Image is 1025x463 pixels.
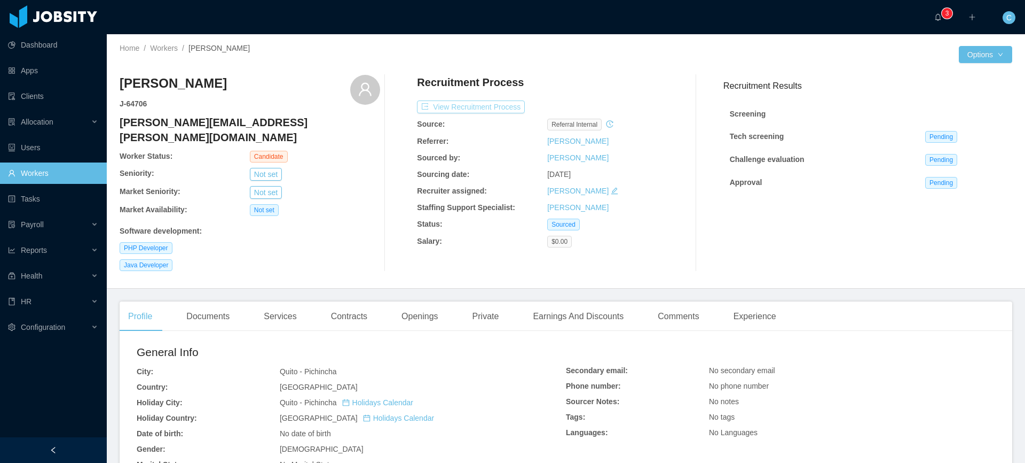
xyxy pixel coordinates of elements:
[120,259,172,271] span: Java Developer
[188,44,250,52] span: [PERSON_NAME]
[942,8,952,19] sup: 3
[925,154,957,166] span: Pending
[120,152,172,160] b: Worker Status:
[547,236,572,248] span: $0.00
[21,220,44,229] span: Payroll
[611,187,618,195] i: icon: edit
[120,302,161,331] div: Profile
[8,298,15,305] i: icon: book
[8,323,15,331] i: icon: setting
[959,46,1012,63] button: Optionsicon: down
[250,168,282,181] button: Not set
[120,205,187,214] b: Market Availability:
[547,137,609,145] a: [PERSON_NAME]
[8,34,98,56] a: icon: pie-chartDashboard
[8,118,15,126] i: icon: solution
[547,219,580,230] span: Sourced
[8,188,98,210] a: icon: profileTasks
[566,413,585,421] b: Tags:
[137,367,153,376] b: City:
[137,445,165,453] b: Gender:
[925,131,957,143] span: Pending
[322,302,376,331] div: Contracts
[393,302,447,331] div: Openings
[524,302,632,331] div: Earnings And Discounts
[120,44,139,52] a: Home
[417,170,469,179] b: Sourcing date:
[709,428,758,437] span: No Languages
[566,366,628,375] b: Secondary email:
[280,383,358,391] span: [GEOGRAPHIC_DATA]
[137,383,168,391] b: Country:
[547,119,602,130] span: Referral internal
[709,412,995,423] div: No tags
[417,137,448,145] b: Referrer:
[280,367,337,376] span: Quito - Pichincha
[120,187,180,196] b: Market Seniority:
[417,220,442,228] b: Status:
[606,120,613,128] i: icon: history
[417,120,445,128] b: Source:
[120,169,154,178] b: Seniority:
[730,178,762,187] strong: Approval
[8,86,98,107] a: icon: auditClients
[250,151,288,163] span: Candidate
[934,13,942,21] i: icon: bell
[417,203,515,212] b: Staffing Support Specialist:
[144,44,146,52] span: /
[730,155,805,164] strong: Challenge evaluation
[182,44,184,52] span: /
[417,75,524,90] h4: Recruitment Process
[21,323,65,331] span: Configuration
[120,242,172,254] span: PHP Developer
[137,414,197,422] b: Holiday Country:
[8,272,15,280] i: icon: medicine-box
[925,177,957,189] span: Pending
[730,110,766,118] strong: Screening
[255,302,305,331] div: Services
[8,246,15,254] i: icon: line-chart
[342,399,350,406] i: icon: calendar
[649,302,707,331] div: Comments
[21,272,42,280] span: Health
[137,398,183,407] b: Holiday City:
[547,187,609,195] a: [PERSON_NAME]
[280,414,434,422] span: [GEOGRAPHIC_DATA]
[417,101,525,113] button: icon: exportView Recruitment Process
[120,75,227,92] h3: [PERSON_NAME]
[120,99,147,108] strong: J- 64706
[1006,11,1012,24] span: C
[566,397,619,406] b: Sourcer Notes:
[280,445,364,453] span: [DEMOGRAPHIC_DATA]
[417,103,525,111] a: icon: exportView Recruitment Process
[547,153,609,162] a: [PERSON_NAME]
[363,414,434,422] a: icon: calendarHolidays Calendar
[709,366,775,375] span: No secondary email
[178,302,238,331] div: Documents
[120,115,380,145] h4: [PERSON_NAME][EMAIL_ADDRESS][PERSON_NAME][DOMAIN_NAME]
[21,246,47,254] span: Reports
[363,414,370,422] i: icon: calendar
[417,187,487,195] b: Recruiter assigned:
[547,203,609,212] a: [PERSON_NAME]
[968,13,976,21] i: icon: plus
[250,204,279,216] span: Not set
[730,132,784,141] strong: Tech screening
[21,297,31,306] span: HR
[150,44,178,52] a: Workers
[250,186,282,199] button: Not set
[8,60,98,81] a: icon: appstoreApps
[547,170,571,179] span: [DATE]
[120,227,202,235] b: Software development :
[280,429,331,438] span: No date of birth
[709,397,739,406] span: No notes
[725,302,785,331] div: Experience
[417,153,460,162] b: Sourced by:
[709,382,769,390] span: No phone number
[945,8,949,19] p: 3
[21,118,53,126] span: Allocation
[137,429,183,438] b: Date of birth:
[137,344,566,361] h2: General Info
[280,398,413,407] span: Quito - Pichincha
[8,221,15,228] i: icon: file-protect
